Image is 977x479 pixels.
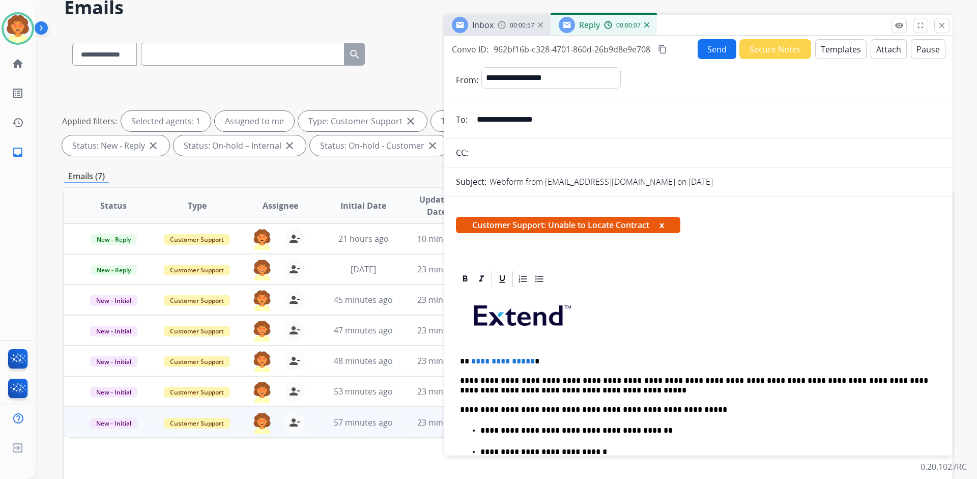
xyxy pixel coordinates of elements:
[338,233,389,244] span: 21 hours ago
[252,320,272,342] img: agent-avatar
[334,355,393,367] span: 48 minutes ago
[495,271,510,287] div: Underline
[289,294,301,306] mat-icon: person_remove
[532,271,547,287] div: Bullet List
[417,264,476,275] span: 23 minutes ago
[474,271,489,287] div: Italic
[164,326,230,336] span: Customer Support
[289,263,301,275] mat-icon: person_remove
[340,200,386,212] span: Initial Date
[417,386,476,397] span: 23 minutes ago
[417,233,476,244] span: 10 minutes ago
[90,356,137,367] span: New - Initial
[515,271,531,287] div: Ordered List
[452,43,489,55] p: Convo ID:
[579,19,600,31] span: Reply
[698,39,736,59] button: Send
[289,385,301,398] mat-icon: person_remove
[417,294,476,305] span: 23 minutes ago
[472,19,494,31] span: Inbox
[164,295,230,306] span: Customer Support
[510,21,534,30] span: 00:00:57
[921,461,967,473] p: 0.20.1027RC
[12,58,24,70] mat-icon: home
[289,233,301,245] mat-icon: person_remove
[252,412,272,434] img: agent-avatar
[616,21,641,30] span: 00:00:07
[334,386,393,397] span: 53 minutes ago
[494,44,650,55] span: 962bf16b-c328-4701-860d-26b9d8e9e708
[91,234,137,245] span: New - Reply
[456,147,468,159] p: CC:
[417,355,476,367] span: 23 minutes ago
[62,115,117,127] p: Applied filters:
[252,259,272,280] img: agent-avatar
[90,295,137,306] span: New - Initial
[289,416,301,429] mat-icon: person_remove
[349,48,361,61] mat-icon: search
[659,219,664,231] button: x
[12,117,24,129] mat-icon: history
[4,14,32,43] img: avatar
[174,135,306,156] div: Status: On-hold – Internal
[298,111,427,131] div: Type: Customer Support
[252,381,272,403] img: agent-avatar
[90,387,137,398] span: New - Initial
[121,111,211,131] div: Selected agents: 1
[911,39,945,59] button: Pause
[895,21,904,30] mat-icon: remove_red_eye
[12,146,24,158] mat-icon: inbox
[90,326,137,336] span: New - Initial
[431,111,564,131] div: Type: Shipping Protection
[490,176,713,188] p: Webform from [EMAIL_ADDRESS][DOMAIN_NAME] on [DATE]
[815,39,867,59] button: Templates
[426,139,439,152] mat-icon: close
[871,39,907,59] button: Attach
[188,200,207,212] span: Type
[310,135,449,156] div: Status: On-hold - Customer
[164,387,230,398] span: Customer Support
[90,418,137,429] span: New - Initial
[283,139,296,152] mat-icon: close
[64,170,109,183] p: Emails (7)
[252,229,272,250] img: agent-avatar
[147,139,159,152] mat-icon: close
[334,417,393,428] span: 57 minutes ago
[252,351,272,372] img: agent-avatar
[456,114,468,126] p: To:
[456,176,486,188] p: Subject:
[405,115,417,127] mat-icon: close
[456,74,478,86] p: From:
[739,39,811,59] button: Secure Notes
[91,265,137,275] span: New - Reply
[414,193,460,218] span: Updated Date
[658,45,667,54] mat-icon: content_copy
[351,264,376,275] span: [DATE]
[417,417,476,428] span: 23 minutes ago
[164,234,230,245] span: Customer Support
[164,265,230,275] span: Customer Support
[937,21,946,30] mat-icon: close
[164,356,230,367] span: Customer Support
[289,355,301,367] mat-icon: person_remove
[263,200,298,212] span: Assignee
[417,325,476,336] span: 23 minutes ago
[916,21,925,30] mat-icon: fullscreen
[334,325,393,336] span: 47 minutes ago
[164,418,230,429] span: Customer Support
[12,87,24,99] mat-icon: list_alt
[62,135,169,156] div: Status: New - Reply
[289,324,301,336] mat-icon: person_remove
[252,290,272,311] img: agent-avatar
[215,111,294,131] div: Assigned to me
[457,271,473,287] div: Bold
[334,294,393,305] span: 45 minutes ago
[456,217,680,233] span: Customer Support: Unable to Locate Contract
[100,200,127,212] span: Status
